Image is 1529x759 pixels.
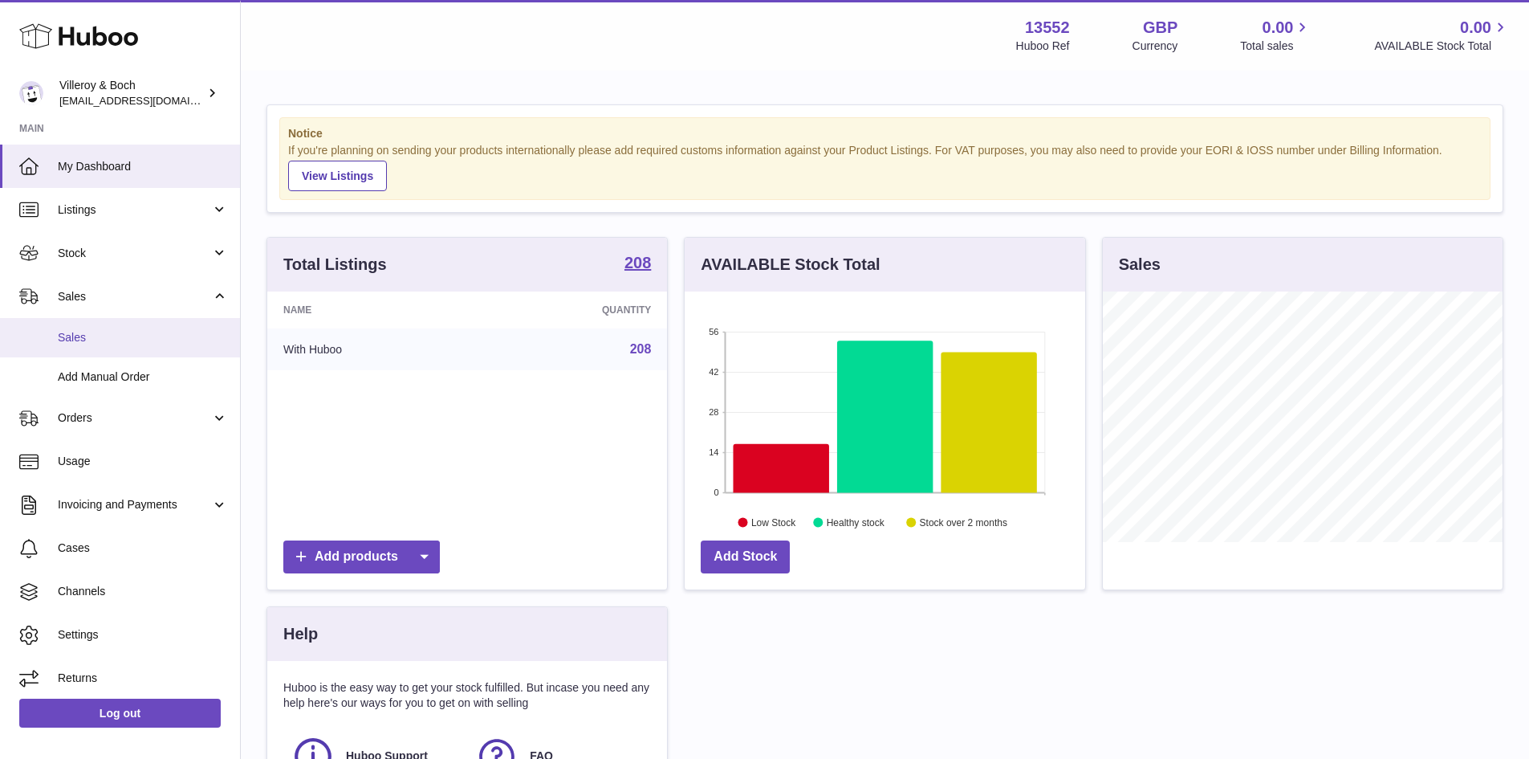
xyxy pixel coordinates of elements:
[58,369,228,385] span: Add Manual Order
[701,254,880,275] h3: AVAILABLE Stock Total
[283,623,318,645] h3: Help
[19,699,221,728] a: Log out
[701,541,790,573] a: Add Stock
[58,202,211,218] span: Listings
[1119,254,1161,275] h3: Sales
[1374,39,1510,54] span: AVAILABLE Stock Total
[283,680,651,711] p: Huboo is the easy way to get your stock fulfilled. But incase you need any help here's our ways f...
[1240,39,1311,54] span: Total sales
[1143,17,1177,39] strong: GBP
[710,367,719,377] text: 42
[478,292,667,328] th: Quantity
[920,516,1007,528] text: Stock over 2 months
[283,254,387,275] h3: Total Listings
[710,447,719,457] text: 14
[59,78,204,108] div: Villeroy & Boch
[624,255,651,274] a: 208
[267,292,478,328] th: Name
[1240,17,1311,54] a: 0.00 Total sales
[1016,39,1070,54] div: Huboo Ref
[283,541,440,573] a: Add products
[1133,39,1178,54] div: Currency
[58,330,228,345] span: Sales
[1374,17,1510,54] a: 0.00 AVAILABLE Stock Total
[58,246,211,261] span: Stock
[288,143,1482,191] div: If you're planning on sending your products internationally please add required customs informati...
[58,584,228,599] span: Channels
[1263,17,1294,39] span: 0.00
[58,671,228,686] span: Returns
[751,516,796,528] text: Low Stock
[58,497,211,512] span: Invoicing and Payments
[58,541,228,556] span: Cases
[710,407,719,417] text: 28
[624,255,651,271] strong: 208
[1460,17,1491,39] span: 0.00
[288,161,387,191] a: View Listings
[630,342,652,356] a: 208
[19,81,43,105] img: internalAdmin-13552@internal.huboo.com
[58,159,228,174] span: My Dashboard
[288,126,1482,141] strong: Notice
[58,289,211,304] span: Sales
[58,454,228,469] span: Usage
[59,94,236,107] span: [EMAIL_ADDRESS][DOMAIN_NAME]
[267,328,478,370] td: With Huboo
[710,327,719,337] text: 56
[1025,17,1070,39] strong: 13552
[58,410,211,426] span: Orders
[714,488,719,497] text: 0
[827,516,885,528] text: Healthy stock
[58,627,228,643] span: Settings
